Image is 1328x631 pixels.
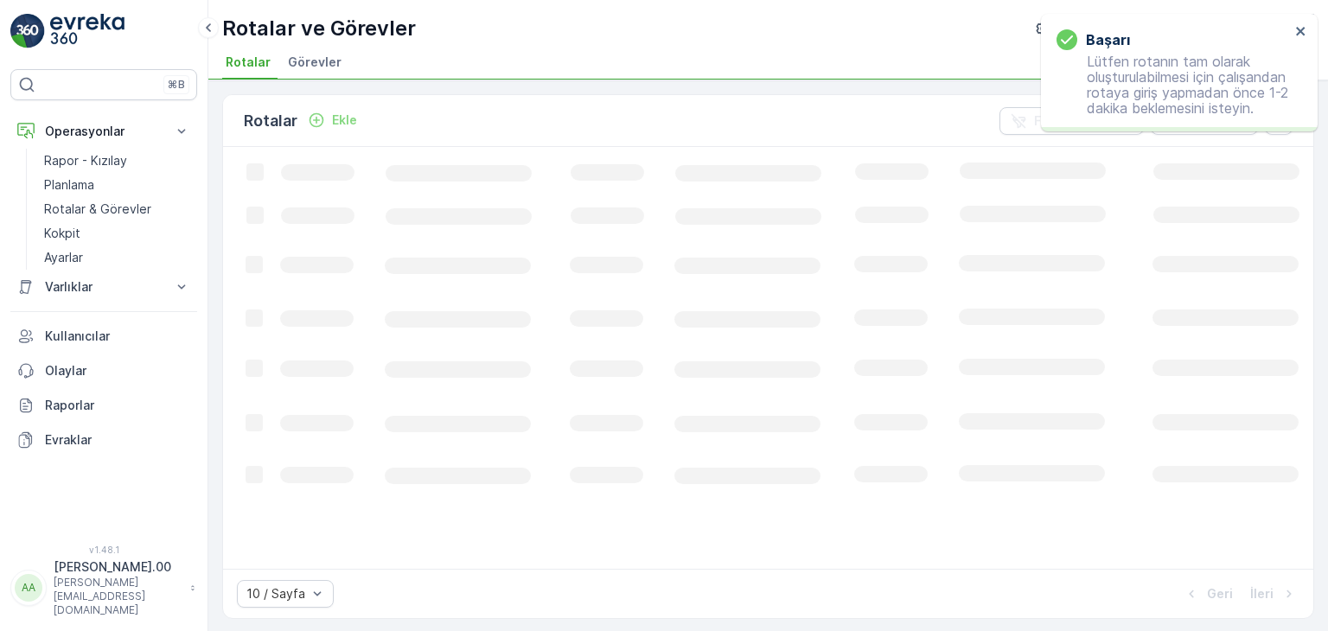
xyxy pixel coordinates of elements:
span: Görevler [288,54,342,71]
p: Rapor - Kızılay [44,152,127,169]
button: Geri [1181,583,1235,604]
p: Ekle [332,112,357,129]
a: Olaylar [10,354,197,388]
p: Planlama [44,176,94,194]
p: Geri [1207,585,1233,602]
p: Rotalar [244,109,297,133]
button: Varlıklar [10,270,197,304]
p: Filtreleri temizle [1034,112,1133,130]
button: İleri [1248,583,1299,604]
button: AA[PERSON_NAME].00[PERSON_NAME][EMAIL_ADDRESS][DOMAIN_NAME] [10,558,197,617]
h3: başarı [1086,29,1130,50]
p: Kokpit [44,225,80,242]
a: Evraklar [10,423,197,457]
p: Olaylar [45,362,190,379]
p: Rotalar & Görevler [44,201,151,218]
a: Kokpit [37,221,197,245]
span: v 1.48.1 [10,545,197,555]
img: logo [10,14,45,48]
p: Raporlar [45,397,190,414]
button: Operasyonlar [10,114,197,149]
a: Rapor - Kızılay [37,149,197,173]
span: Rotalar [226,54,271,71]
p: Rotalar ve Görevler [222,15,416,42]
a: Rotalar & Görevler [37,197,197,221]
p: Evraklar [45,431,190,449]
p: ⌘B [168,78,185,92]
div: AA [15,574,42,602]
a: Planlama [37,173,197,197]
a: Raporlar [10,388,197,423]
p: [PERSON_NAME][EMAIL_ADDRESS][DOMAIN_NAME] [54,576,182,617]
p: Varlıklar [45,278,163,296]
p: İleri [1250,585,1274,602]
button: Ekle [301,110,364,131]
p: Ayarlar [44,249,83,266]
button: close [1295,24,1307,41]
p: Kullanıcılar [45,328,190,345]
img: logo_light-DOdMpM7g.png [50,14,124,48]
a: Ayarlar [37,245,197,270]
p: Operasyonlar [45,123,163,140]
a: Kullanıcılar [10,319,197,354]
p: [PERSON_NAME].00 [54,558,182,576]
p: Lütfen rotanın tam olarak oluşturulabilmesi için çalışandan rotaya giriş yapmadan önce 1-2 dakika... [1057,54,1290,116]
button: Filtreleri temizle [999,107,1144,135]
